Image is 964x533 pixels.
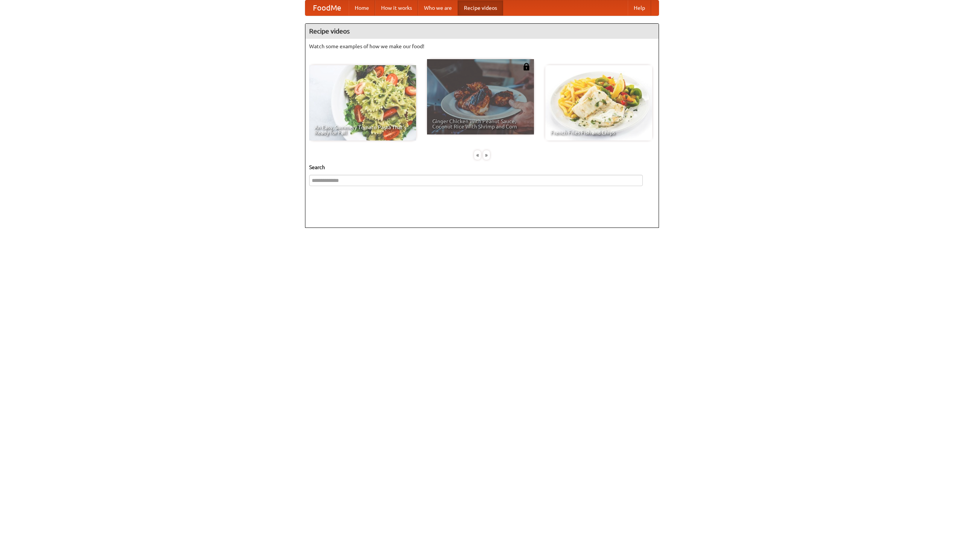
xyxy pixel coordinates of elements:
[309,163,655,171] h5: Search
[305,0,349,15] a: FoodMe
[551,130,647,135] span: French Fries Fish and Chips
[545,65,652,141] a: French Fries Fish and Chips
[483,150,490,160] div: »
[418,0,458,15] a: Who we are
[375,0,418,15] a: How it works
[305,24,659,39] h4: Recipe videos
[628,0,651,15] a: Help
[458,0,503,15] a: Recipe videos
[474,150,481,160] div: «
[314,125,411,135] span: An Easy, Summery Tomato Pasta That's Ready for Fall
[349,0,375,15] a: Home
[309,43,655,50] p: Watch some examples of how we make our food!
[523,63,530,70] img: 483408.png
[309,65,416,141] a: An Easy, Summery Tomato Pasta That's Ready for Fall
